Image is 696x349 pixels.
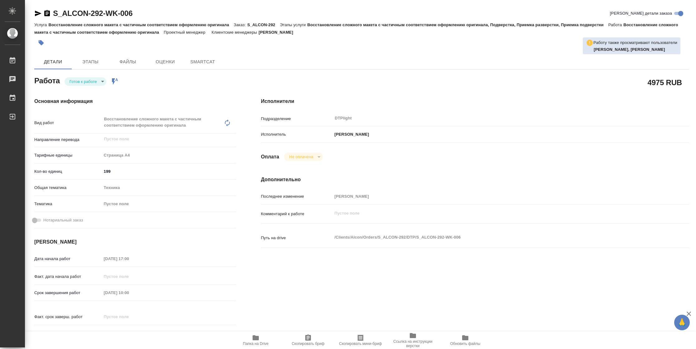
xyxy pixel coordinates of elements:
p: Вид работ [34,120,102,126]
span: Ссылка на инструкции верстки [390,339,435,348]
span: Скопировать бриф [292,342,324,346]
input: Пустое поле [102,272,156,281]
button: 🙏 [674,315,690,330]
button: Скопировать ссылку для ЯМессенджера [34,10,42,17]
input: Пустое поле [102,312,156,321]
span: Детали [38,58,68,66]
span: Обновить файлы [450,342,481,346]
button: Скопировать бриф [282,332,334,349]
p: [PERSON_NAME] [332,131,369,138]
input: ✎ Введи что-нибудь [102,167,236,176]
span: SmartCat [188,58,218,66]
p: [PERSON_NAME] [259,30,298,35]
button: Обновить файлы [439,332,491,349]
input: ✎ Введи что-нибудь [102,328,156,337]
span: 🙏 [677,316,687,329]
div: Страница А4 [102,150,236,161]
span: Папка на Drive [243,342,268,346]
p: Направление перевода [34,137,102,143]
p: Последнее изменение [261,193,332,200]
h4: [PERSON_NAME] [34,238,236,246]
textarea: /Clients/Alcon/Orders/S_ALCON-292/DTP/S_ALCON-292-WK-006 [332,232,654,243]
span: Нотариальный заказ [43,217,83,223]
p: Восстановление сложного макета с частичным соответствием оформлению оригинала [48,22,234,27]
p: Подразделение [261,116,332,122]
span: Оценки [150,58,180,66]
b: [PERSON_NAME], [PERSON_NAME] [594,47,665,52]
span: Скопировать мини-бриф [339,342,382,346]
button: Ссылка на инструкции верстки [387,332,439,349]
p: S_ALCON-292 [247,22,280,27]
p: Кол-во единиц [34,168,102,175]
div: Готов к работе [65,77,106,86]
p: Проектный менеджер [164,30,207,35]
div: Техника [102,182,236,193]
h4: Дополнительно [261,176,689,183]
p: Работа [608,22,624,27]
h2: 4975 RUB [648,77,682,88]
p: Дата начала работ [34,256,102,262]
p: Клиентские менеджеры [212,30,259,35]
input: Пустое поле [102,254,156,263]
button: Папка на Drive [230,332,282,349]
p: Срок завершения работ [34,290,102,296]
span: Этапы [75,58,105,66]
button: Скопировать мини-бриф [334,332,387,349]
p: Путь на drive [261,235,332,241]
p: Тематика [34,201,102,207]
p: Исполнитель [261,131,332,138]
div: Пустое поле [104,201,229,207]
h2: Работа [34,75,60,86]
button: Скопировать ссылку [43,10,51,17]
p: Тарифные единицы [34,152,102,158]
h4: Исполнители [261,98,689,105]
p: Гусельников Роман, Дзюндзя Нина [594,46,677,53]
p: Факт. дата начала работ [34,274,102,280]
p: Работу также просматривают пользователи [593,40,677,46]
input: Пустое поле [104,135,221,143]
input: Пустое поле [102,288,156,297]
p: Срок завершения услуги [34,330,102,336]
button: Добавить тэг [34,36,48,50]
p: Услуга [34,22,48,27]
a: S_ALCON-292-WK-006 [53,9,133,17]
h4: Оплата [261,153,279,161]
span: [PERSON_NAME] детали заказа [610,10,672,17]
p: Заказ: [234,22,247,27]
h4: Основная информация [34,98,236,105]
p: Комментарий к работе [261,211,332,217]
span: Файлы [113,58,143,66]
p: Восстановление сложного макета с частичным соответствием оформлению оригинала, Подверстка, Приемк... [307,22,608,27]
p: Факт. срок заверш. работ [34,314,102,320]
input: Пустое поле [332,192,654,201]
p: Этапы услуги [280,22,307,27]
div: Пустое поле [102,199,236,209]
div: Готов к работе [284,153,322,161]
button: Не оплачена [287,154,315,159]
p: Общая тематика [34,185,102,191]
button: Готов к работе [68,79,99,84]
